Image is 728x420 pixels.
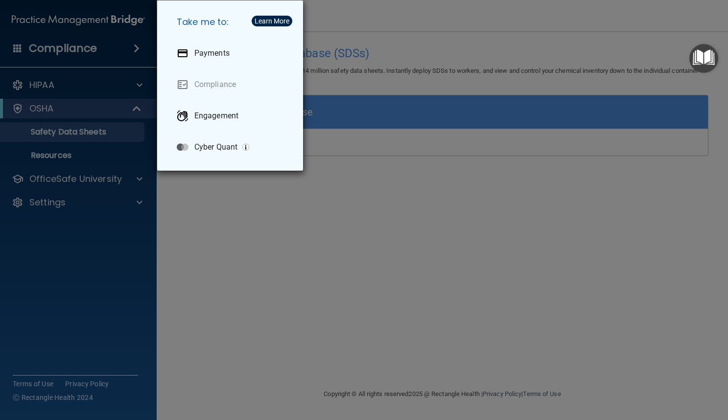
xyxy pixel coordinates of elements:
h5: Take me to: [169,8,295,36]
div: Learn More [255,18,289,24]
a: Engagement [169,102,295,130]
button: Open Resource Center [689,44,718,73]
p: Cyber Quant [194,142,237,152]
p: Payments [194,48,230,58]
a: Compliance [169,71,295,98]
a: Cyber Quant [169,133,295,161]
a: Payments [169,40,295,67]
p: Engagement [194,111,238,121]
button: Learn More [252,16,292,26]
